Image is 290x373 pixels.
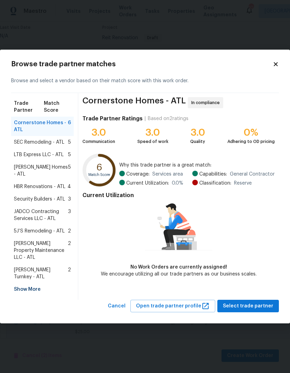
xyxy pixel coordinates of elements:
[119,162,275,169] span: Why this trade partner is a great match:
[11,283,74,296] div: Show More
[68,208,71,222] span: 3
[82,97,186,108] span: Cornerstone Homes - ATL
[82,138,115,145] div: Communication
[97,162,103,172] text: 6
[126,171,150,178] span: Coverage:
[108,302,126,311] span: Cancel
[152,171,183,178] span: Services area
[88,173,111,177] text: Match Score
[67,183,71,190] span: 4
[227,129,275,136] div: 0%
[68,228,71,235] span: 2
[68,151,71,158] span: 5
[190,129,205,136] div: 3.0
[68,139,71,146] span: 5
[14,266,68,280] span: [PERSON_NAME] Turnkey - ATL
[190,138,205,145] div: Quality
[137,129,168,136] div: 3.0
[68,196,71,203] span: 3
[199,180,231,187] span: Classification:
[101,271,257,278] div: We encourage utilizing all our trade partners as our business scales.
[143,115,148,122] div: |
[101,264,257,271] div: No Work Orders are currently assigned!
[14,151,64,158] span: LTB Express LLC - ATL
[68,164,71,178] span: 5
[14,100,44,114] span: Trade Partner
[137,138,168,145] div: Speed of work
[130,300,215,313] button: Open trade partner profile
[68,266,71,280] span: 2
[44,100,71,114] span: Match Score
[11,61,273,68] h2: Browse trade partner matches
[82,129,115,136] div: 3.0
[126,180,169,187] span: Current Utilization:
[14,196,65,203] span: Security Builders - ATL
[199,171,227,178] span: Capabilities:
[191,99,223,106] span: In compliance
[136,302,210,311] span: Open trade partner profile
[68,240,71,261] span: 2
[234,180,252,187] span: Reserve
[82,115,143,122] h4: Trade Partner Ratings
[14,139,64,146] span: SEC Remodeling - ATL
[14,228,65,235] span: 5J’S Remodeling - ATL
[217,300,279,313] button: Select trade partner
[14,119,68,133] span: Cornerstone Homes - ATL
[223,302,273,311] span: Select trade partner
[14,208,68,222] span: JADCO Contracting Services LLC - ATL
[14,240,68,261] span: [PERSON_NAME] Property Maintenance LLC - ATL
[82,192,275,199] h4: Current Utilization
[105,300,128,313] button: Cancel
[14,183,65,190] span: HBR Renovations - ATL
[14,164,68,178] span: [PERSON_NAME] Homes - ATL
[172,180,183,187] span: 0.0 %
[68,119,71,133] span: 6
[230,171,275,178] span: General Contractor
[148,115,188,122] div: Based on 2 ratings
[11,69,279,93] div: Browse and select a vendor based on their match score with this work order.
[227,138,275,145] div: Adhering to OD pricing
